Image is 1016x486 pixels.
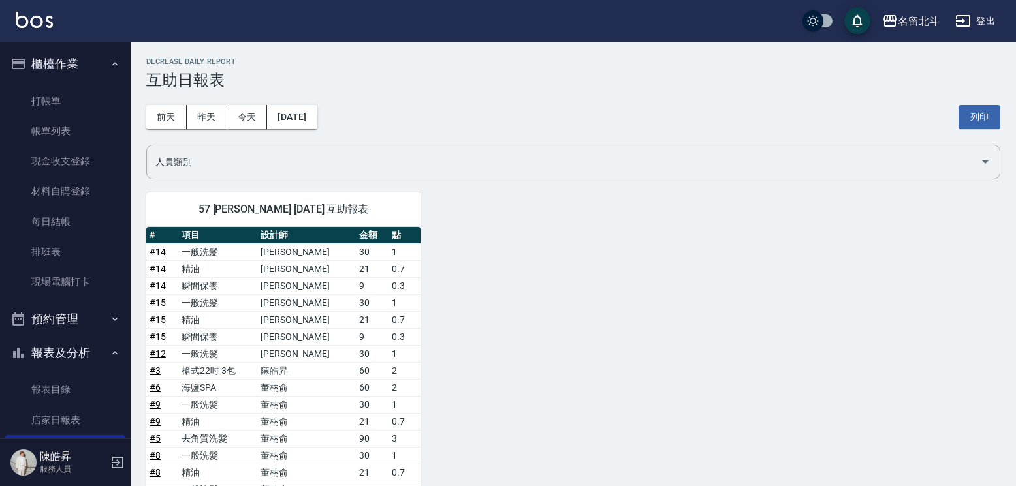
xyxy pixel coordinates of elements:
button: 報表及分析 [5,336,125,370]
td: 90 [356,430,388,447]
td: 董枘俞 [257,396,356,413]
td: 30 [356,396,388,413]
div: 名留北斗 [898,13,940,29]
a: #15 [150,297,166,308]
td: 0.7 [389,464,421,481]
h5: 陳皓昇 [40,450,106,463]
td: 董枘俞 [257,464,356,481]
span: 57 [PERSON_NAME] [DATE] 互助報表 [162,203,405,216]
button: 列印 [959,105,1000,129]
a: 每日結帳 [5,207,125,237]
th: 設計師 [257,227,356,244]
td: 陳皓昇 [257,362,356,379]
td: 2 [389,379,421,396]
img: Logo [16,12,53,28]
td: 一般洗髮 [178,345,257,362]
a: #14 [150,264,166,274]
button: 登出 [950,9,1000,33]
td: [PERSON_NAME] [257,277,356,294]
a: #6 [150,382,161,393]
a: 店家日報表 [5,405,125,435]
th: 金額 [356,227,388,244]
td: 60 [356,362,388,379]
td: 董枘俞 [257,413,356,430]
td: 1 [389,396,421,413]
td: [PERSON_NAME] [257,294,356,311]
td: 董枘俞 [257,379,356,396]
td: 30 [356,345,388,362]
td: 精油 [178,413,257,430]
button: Open [975,151,996,172]
button: 昨天 [187,105,227,129]
a: #9 [150,399,161,410]
td: 一般洗髮 [178,294,257,311]
td: 一般洗髮 [178,447,257,464]
a: #5 [150,433,161,444]
td: 9 [356,277,388,294]
a: 報表目錄 [5,374,125,404]
td: 30 [356,294,388,311]
a: 打帳單 [5,86,125,116]
td: 一般洗髮 [178,396,257,413]
a: #12 [150,348,166,359]
th: # [146,227,178,244]
td: 30 [356,447,388,464]
th: 點 [389,227,421,244]
td: 董枘俞 [257,447,356,464]
td: 3 [389,430,421,447]
td: 1 [389,447,421,464]
td: 去角質洗髮 [178,430,257,447]
td: 精油 [178,311,257,328]
td: 30 [356,243,388,260]
td: 21 [356,464,388,481]
td: 瞬間保養 [178,277,257,294]
td: [PERSON_NAME] [257,345,356,362]
td: 9 [356,328,388,345]
a: 現場電腦打卡 [5,267,125,297]
img: Person [10,449,37,476]
input: 人員名稱 [152,151,975,174]
td: 精油 [178,464,257,481]
td: [PERSON_NAME] [257,243,356,260]
th: 項目 [178,227,257,244]
td: 2 [389,362,421,379]
td: 一般洗髮 [178,243,257,260]
button: [DATE] [267,105,317,129]
td: 1 [389,294,421,311]
td: 21 [356,413,388,430]
td: 槍式22吋 3包 [178,362,257,379]
td: 21 [356,311,388,328]
td: 董枘俞 [257,430,356,447]
td: 瞬間保養 [178,328,257,345]
a: #15 [150,331,166,342]
a: #14 [150,247,166,257]
a: #9 [150,416,161,427]
a: #3 [150,365,161,376]
button: 預約管理 [5,302,125,336]
a: 帳單列表 [5,116,125,146]
a: #8 [150,467,161,478]
td: 0.3 [389,328,421,345]
button: 今天 [227,105,268,129]
td: 1 [389,345,421,362]
td: 0.7 [389,413,421,430]
a: #15 [150,314,166,325]
a: 現金收支登錄 [5,146,125,176]
td: 0.3 [389,277,421,294]
td: 21 [356,260,388,277]
td: 60 [356,379,388,396]
p: 服務人員 [40,463,106,475]
button: save [844,8,870,34]
td: 0.7 [389,260,421,277]
button: 名留北斗 [877,8,945,35]
a: #8 [150,450,161,461]
a: 排班表 [5,237,125,267]
a: #14 [150,281,166,291]
td: [PERSON_NAME] [257,311,356,328]
td: [PERSON_NAME] [257,260,356,277]
button: 前天 [146,105,187,129]
td: 精油 [178,260,257,277]
td: 海鹽SPA [178,379,257,396]
td: 0.7 [389,311,421,328]
button: 櫃檯作業 [5,47,125,81]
